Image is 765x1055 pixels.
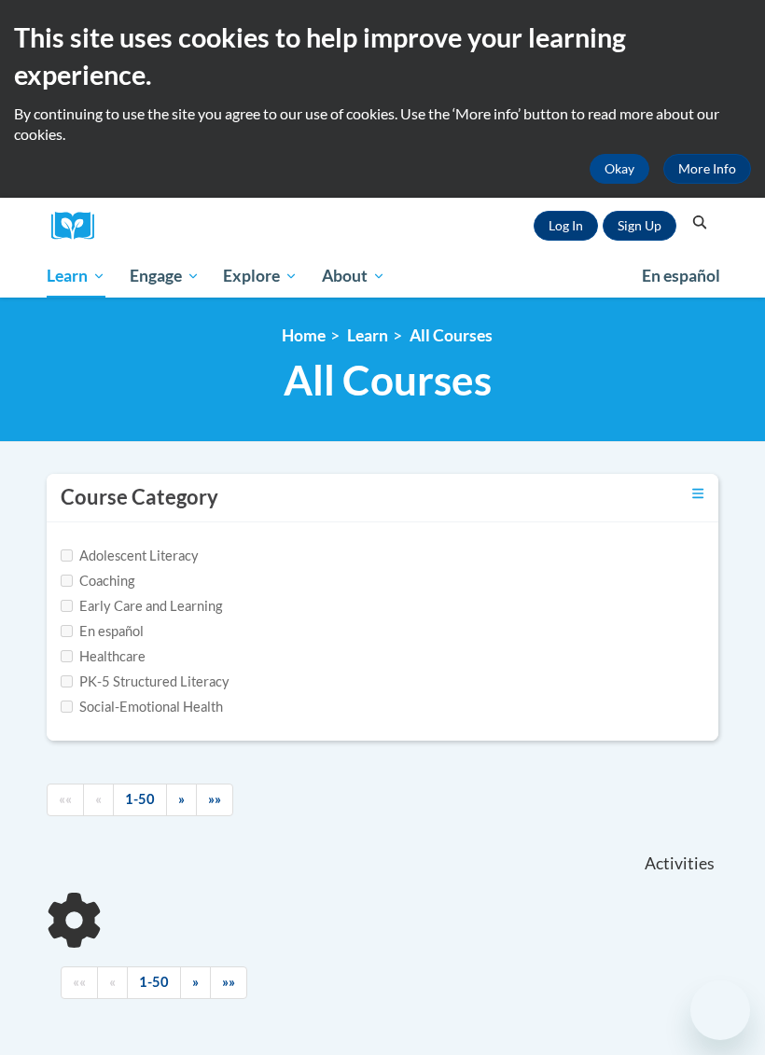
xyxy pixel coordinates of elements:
[61,672,229,692] label: PK-5 Structured Literacy
[310,255,397,298] a: About
[61,621,144,642] label: En español
[14,104,751,145] p: By continuing to use the site you agree to our use of cookies. Use the ‘More info’ button to read...
[127,966,181,999] a: 1-50
[642,266,720,285] span: En español
[61,596,222,617] label: Early Care and Learning
[113,784,167,816] a: 1-50
[686,212,714,234] button: Search
[347,326,388,345] a: Learn
[47,784,84,816] a: Begining
[51,212,107,241] a: Cox Campus
[59,791,72,807] span: ««
[645,854,715,874] span: Activities
[109,974,116,990] span: «
[47,265,105,287] span: Learn
[61,701,73,713] input: Checkbox for Options
[692,483,704,504] a: Toggle collapse
[222,974,235,990] span: »»
[603,211,676,241] a: Register
[118,255,212,298] a: Engage
[83,784,114,816] a: Previous
[180,966,211,999] a: Next
[14,19,751,94] h2: This site uses cookies to help improve your learning experience.
[35,255,118,298] a: Learn
[61,650,73,662] input: Checkbox for Options
[61,625,73,637] input: Checkbox for Options
[61,600,73,612] input: Checkbox for Options
[590,154,649,184] button: Okay
[97,966,128,999] a: Previous
[534,211,598,241] a: Log In
[630,257,732,296] a: En español
[61,697,223,717] label: Social-Emotional Health
[410,326,493,345] a: All Courses
[178,791,185,807] span: »
[61,546,199,566] label: Adolescent Literacy
[196,784,233,816] a: End
[51,212,107,241] img: Logo brand
[61,571,134,591] label: Coaching
[95,791,102,807] span: «
[284,355,492,405] span: All Courses
[61,646,146,667] label: Healthcare
[208,791,221,807] span: »»
[223,265,298,287] span: Explore
[61,483,218,512] h3: Course Category
[61,966,98,999] a: Begining
[211,255,310,298] a: Explore
[61,575,73,587] input: Checkbox for Options
[690,980,750,1040] iframe: Button to launch messaging window
[322,265,385,287] span: About
[282,326,326,345] a: Home
[73,974,86,990] span: ««
[33,255,732,298] div: Main menu
[663,154,751,184] a: More Info
[130,265,200,287] span: Engage
[61,675,73,687] input: Checkbox for Options
[210,966,247,999] a: End
[61,549,73,562] input: Checkbox for Options
[192,974,199,990] span: »
[166,784,197,816] a: Next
